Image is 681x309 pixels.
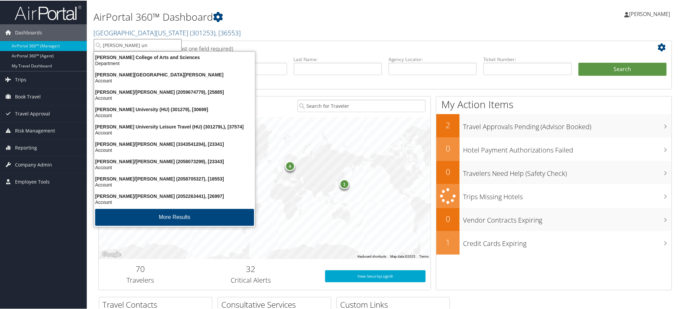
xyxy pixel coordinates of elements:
div: Account [90,94,259,100]
h1: AirPortal 360™ Dashboard [93,9,482,23]
span: Risk Management [15,122,55,138]
div: Account [90,199,259,205]
span: [PERSON_NAME] [629,10,670,17]
a: Terms (opens in new tab) [419,254,429,258]
span: Reporting [15,139,37,156]
button: More Results [95,208,254,225]
div: Account [90,112,259,118]
div: Account [90,181,259,187]
a: Trips Missing Hotels [436,184,672,207]
div: [PERSON_NAME]/[PERSON_NAME] (2058073299), [23343] [90,158,259,164]
h1: My Action Items [436,97,672,111]
label: Agency Locator: [389,55,477,62]
h2: 32 [187,263,315,274]
input: Search for Traveler [297,99,426,111]
label: Last Name: [294,55,382,62]
span: Company Admin [15,156,52,173]
a: 0Hotel Payment Authorizations Failed [436,137,672,160]
div: [PERSON_NAME]/[PERSON_NAME] (2059674779), [25885] [90,88,259,94]
h3: Travelers Need Help (Safety Check) [463,165,672,178]
img: Google [100,250,123,258]
h2: 70 [104,263,177,274]
div: [PERSON_NAME]/[PERSON_NAME] (2058705327), [18553] [90,175,259,181]
h2: Airtinerary Lookup [104,41,619,53]
a: View SecurityLogic® [325,270,426,282]
button: Search [579,62,667,75]
h3: Critical Alerts [187,275,315,284]
a: 1Credit Cards Expiring [436,231,672,254]
a: 0Travelers Need Help (Safety Check) [436,160,672,184]
a: [PERSON_NAME] [624,3,677,23]
a: Open this area in Google Maps (opens a new window) [100,250,123,258]
h2: 0 [436,142,460,153]
span: ( 301253 ) [190,28,215,37]
h3: Travelers [104,275,177,284]
h3: Vendor Contracts Expiring [463,212,672,224]
h2: 0 [436,213,460,224]
div: Department [90,60,259,66]
div: [PERSON_NAME] University Leisure Travel (HU) (301279L), [37574] [90,123,259,129]
span: , [ 36553 ] [215,28,241,37]
div: Account [90,77,259,83]
a: 0Vendor Contracts Expiring [436,207,672,231]
span: Trips [15,71,26,87]
button: Keyboard shortcuts [358,254,386,258]
span: Map data ©2025 [390,254,415,258]
span: (at least one field required) [169,44,233,52]
label: Ticket Number: [483,55,572,62]
img: airportal-logo.png [15,4,81,20]
div: Account [90,129,259,135]
div: [PERSON_NAME]/[PERSON_NAME] (2052263441), [26997] [90,193,259,199]
h2: 1 [436,236,460,247]
a: 2Travel Approvals Pending (Advisor Booked) [436,113,672,137]
div: 1 [339,179,350,189]
a: [GEOGRAPHIC_DATA][US_STATE] [93,28,241,37]
span: Travel Approval [15,105,50,121]
div: [PERSON_NAME] College of Arts and Sciences [90,54,259,60]
div: Account [90,164,259,170]
h2: 0 [436,166,460,177]
span: Dashboards [15,24,42,40]
div: [PERSON_NAME]/[PERSON_NAME] (3343541204), [23341] [90,140,259,146]
div: [PERSON_NAME][GEOGRAPHIC_DATA][PERSON_NAME] [90,71,259,77]
h3: Trips Missing Hotels [463,188,672,201]
h3: Hotel Payment Authorizations Failed [463,141,672,154]
h3: Travel Approvals Pending (Advisor Booked) [463,118,672,131]
h3: Credit Cards Expiring [463,235,672,248]
span: Book Travel [15,88,41,104]
input: Search Accounts [94,38,182,51]
div: Account [90,146,259,152]
h2: 2 [436,119,460,130]
div: [PERSON_NAME] University (HU) (301279), [30699] [90,106,259,112]
div: 4 [285,160,295,170]
span: Employee Tools [15,173,50,190]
